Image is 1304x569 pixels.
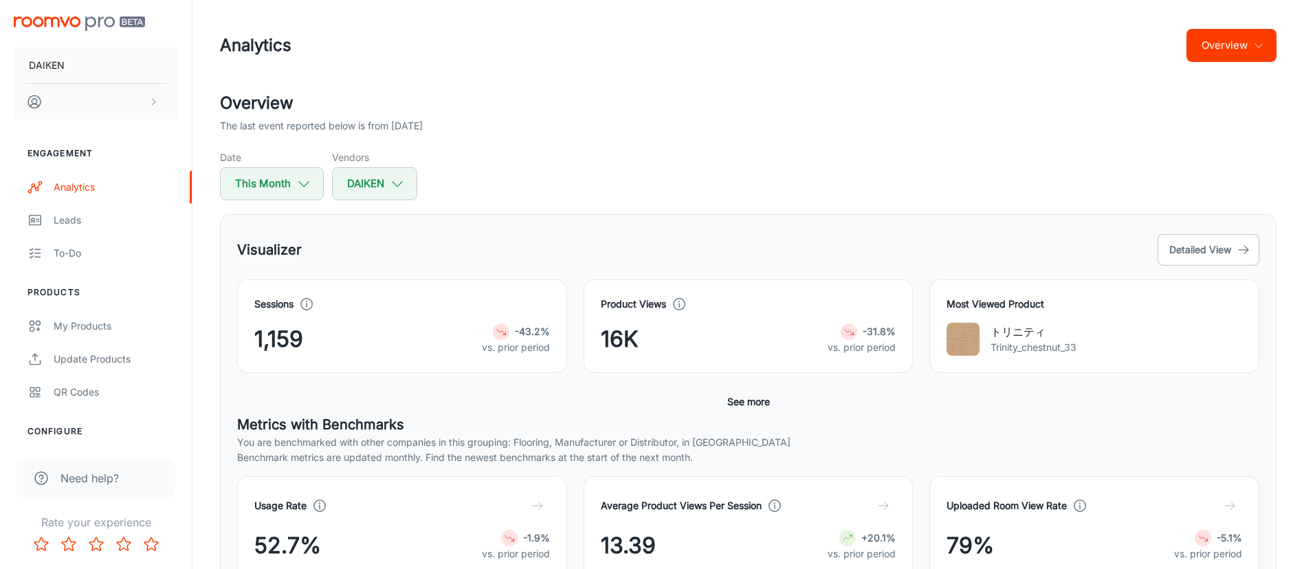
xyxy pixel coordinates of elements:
[220,33,291,58] h1: Analytics
[722,389,775,414] button: See more
[237,435,1259,450] p: You are benchmarked with other companies in this grouping: Flooring, Manufacturer or Distributor,...
[1158,234,1259,266] button: Detailed View
[254,498,307,513] h4: Usage Rate
[220,118,423,133] p: The last event reported below is from [DATE]
[332,167,417,200] button: DAIKEN
[1174,546,1242,561] p: vs. prior period
[1217,532,1242,544] strong: -5.1%
[991,340,1076,355] p: Trinity_chestnut_33
[220,91,1277,116] h2: Overview
[220,150,324,164] h5: Date
[515,325,550,337] strong: -43.2%
[482,546,550,561] p: vs. prior period
[254,529,321,562] span: 52.7%
[237,414,1259,435] h5: Metrics with Benchmarks
[54,385,178,400] div: QR Codes
[601,498,762,513] h4: Average Product Views Per Session
[482,340,550,355] p: vs. prior period
[254,323,303,356] span: 1,159
[828,340,896,355] p: vs. prior period
[947,297,1242,312] h4: Most Viewed Product
[237,239,302,260] h5: Visualizer
[254,297,294,312] h4: Sessions
[60,470,119,486] span: Need help?
[601,529,656,562] span: 13.39
[828,546,896,561] p: vs. prior period
[991,323,1076,340] p: トリニティ
[237,450,1259,465] p: Benchmark metrics are updated monthly. Find the newest benchmarks at the start of the next month.
[11,514,181,530] p: Rate your experience
[110,530,137,558] button: Rate 4 star
[947,529,994,562] span: 79%
[14,17,145,31] img: Roomvo PRO Beta
[601,323,639,356] span: 16K
[137,530,165,558] button: Rate 5 star
[1186,29,1277,62] button: Overview
[947,323,980,356] img: トリニティ
[54,319,178,334] div: My Products
[523,532,550,544] strong: -1.9%
[54,180,178,195] div: Analytics
[27,530,55,558] button: Rate 1 star
[332,150,417,164] h5: Vendors
[29,58,65,73] p: DAIKEN
[14,47,178,83] button: DAIKEN
[863,325,896,337] strong: -31.8%
[54,213,178,228] div: Leads
[54,352,178,367] div: Update Products
[54,246,178,261] div: To-do
[55,530,82,558] button: Rate 2 star
[220,167,324,200] button: This Month
[861,532,896,544] strong: +20.1%
[601,297,666,312] h4: Product Views
[947,498,1067,513] h4: Uploaded Room View Rate
[82,530,110,558] button: Rate 3 star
